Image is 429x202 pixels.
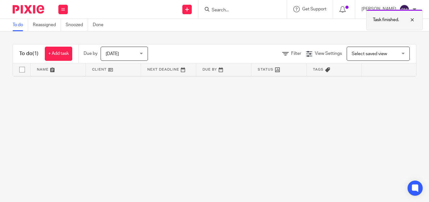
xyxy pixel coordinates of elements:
span: Tags [313,68,324,71]
a: + Add task [45,47,72,61]
span: Select saved view [352,52,387,56]
a: Snoozed [66,19,88,31]
span: (1) [32,51,38,56]
a: To do [13,19,28,31]
h1: To do [19,50,38,57]
p: Due by [84,50,97,57]
p: Task finished. [373,17,399,23]
span: [DATE] [106,52,119,56]
img: Pixie [13,5,44,14]
span: Filter [291,51,301,56]
img: svg%3E [399,4,409,14]
input: Search [211,8,268,13]
a: Done [93,19,108,31]
a: Reassigned [33,19,61,31]
span: View Settings [315,51,342,56]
